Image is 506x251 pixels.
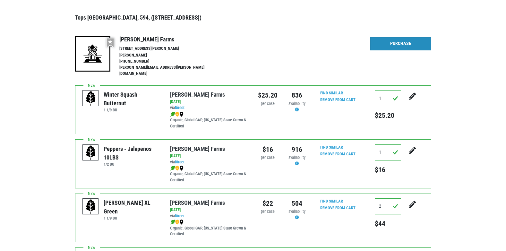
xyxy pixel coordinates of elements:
[104,162,160,167] h6: 1/2 BU
[83,145,99,161] img: placeholder-variety-43d6402dacf2d531de610a020419775a.svg
[170,99,248,105] div: [DATE]
[104,144,160,162] div: Peppers - Jalapenos 10LBS
[175,105,184,110] a: Direct
[119,36,218,43] h4: [PERSON_NAME] Farms
[316,96,359,104] input: Remove From Cart
[83,91,99,107] img: placeholder-variety-43d6402dacf2d531de610a020419775a.svg
[170,112,175,117] img: leaf-e5c59151409436ccce96b2ca1b28e03c.png
[170,219,248,238] div: Organic, Global GAP, [US_STATE] State Grown & Certified
[170,207,248,213] div: [DATE]
[170,153,248,159] div: [DATE]
[320,145,343,150] a: Find Similar
[375,90,401,106] input: Qty
[170,165,248,183] div: Organic, Global GAP, [US_STATE] State Grown & Certified
[170,111,248,129] div: Organic, Global GAP, [US_STATE] State Grown & Certified
[375,220,401,228] h5: $44
[170,213,248,219] div: via
[179,220,184,225] img: map_marker-0e94453035b3232a4d21701695807de9.png
[258,90,278,100] div: $25.20
[258,101,278,107] div: per case
[104,198,160,216] div: [PERSON_NAME] XL Green
[175,220,179,225] img: safety-e55c860ca8c00a9c171001a62a92dabd.png
[119,46,218,52] li: [STREET_ADDRESS][PERSON_NAME]
[170,220,175,225] img: leaf-e5c59151409436ccce96b2ca1b28e03c.png
[288,209,305,214] span: availability
[75,14,431,21] h3: Tops [GEOGRAPHIC_DATA], 594, ([STREET_ADDRESS])
[170,199,225,206] a: [PERSON_NAME] Farms
[287,144,307,155] div: 916
[83,199,99,215] img: placeholder-variety-43d6402dacf2d531de610a020419775a.svg
[104,90,160,108] div: Winter Squash - Butternut
[375,198,401,214] input: Qty
[287,198,307,209] div: 504
[179,112,184,117] img: map_marker-0e94453035b3232a4d21701695807de9.png
[320,91,343,95] a: Find Similar
[175,112,179,117] img: safety-e55c860ca8c00a9c171001a62a92dabd.png
[75,36,110,71] img: 19-7441ae2ccb79c876ff41c34f3bd0da69.png
[258,209,278,215] div: per case
[375,111,401,120] h5: $25.20
[316,151,359,158] input: Remove From Cart
[320,199,343,203] a: Find Similar
[288,155,305,160] span: availability
[258,198,278,209] div: $22
[119,58,218,65] li: [PHONE_NUMBER]
[175,160,184,164] a: Direct
[170,105,248,111] div: via
[170,91,225,98] a: [PERSON_NAME] Farms
[104,108,160,112] h6: 1 1/9 BU
[170,166,175,171] img: leaf-e5c59151409436ccce96b2ca1b28e03c.png
[258,155,278,161] div: per case
[179,166,184,171] img: map_marker-0e94453035b3232a4d21701695807de9.png
[287,90,307,100] div: 836
[370,37,431,50] a: Purchase
[175,166,179,171] img: safety-e55c860ca8c00a9c171001a62a92dabd.png
[375,166,401,174] h5: $16
[170,145,225,152] a: [PERSON_NAME] Farms
[170,159,248,165] div: via
[375,144,401,160] input: Qty
[258,144,278,155] div: $16
[104,216,160,221] h6: 1 1/9 BU
[119,65,218,77] li: [PERSON_NAME][EMAIL_ADDRESS][PERSON_NAME][DOMAIN_NAME]
[316,204,359,212] input: Remove From Cart
[288,101,305,106] span: availability
[119,52,218,58] li: [PERSON_NAME]
[175,213,184,218] a: Direct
